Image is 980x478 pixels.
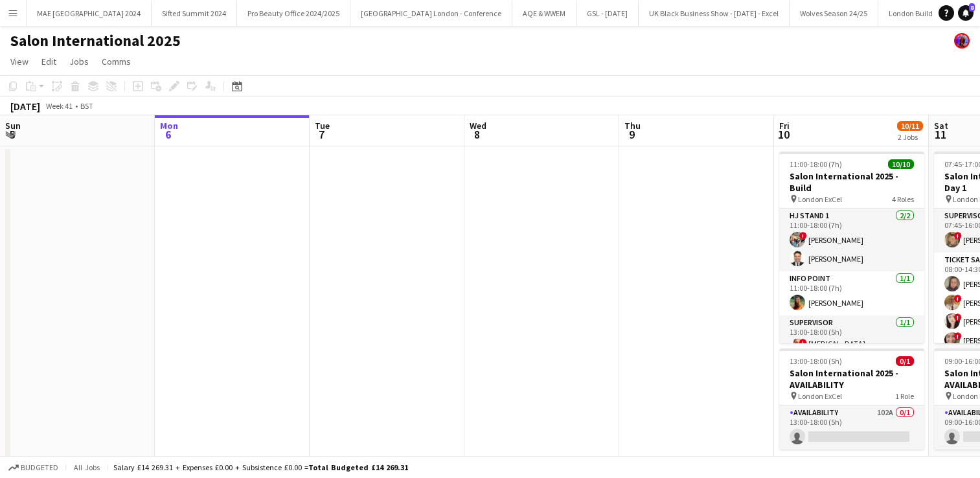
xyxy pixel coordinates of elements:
button: Sifted Summit 2024 [152,1,237,26]
button: Wolves Season 24/25 [790,1,878,26]
span: ! [954,232,962,240]
span: Sat [934,120,948,131]
span: 13:00-18:00 (5h) [790,356,842,366]
a: Jobs [64,53,94,70]
div: Salary £14 269.31 + Expenses £0.00 + Subsistence £0.00 = [113,462,408,472]
span: 4 Roles [892,194,914,204]
button: AQE & WWEM [512,1,576,26]
h3: Salon International 2025 - Build [779,170,924,194]
app-user-avatar: Promo House Bookers [954,33,970,49]
span: ! [954,332,962,340]
app-job-card: 11:00-18:00 (7h)10/10Salon International 2025 - Build London ExCel4 RolesHJ Stand 12/211:00-18:00... [779,152,924,343]
app-card-role: HJ Stand 12/211:00-18:00 (7h)![PERSON_NAME][PERSON_NAME] [779,209,924,271]
span: ! [954,313,962,321]
span: 0/1 [896,356,914,366]
span: 5 [3,127,21,142]
app-card-role: Availability102A0/113:00-18:00 (5h) [779,405,924,450]
button: UK Black Business Show - [DATE] - Excel [639,1,790,26]
span: 11:00-18:00 (7h) [790,159,842,169]
span: London ExCel [798,194,842,204]
div: 2 Jobs [898,132,922,142]
span: London ExCel [798,391,842,401]
span: 10/11 [897,121,923,131]
span: 10/10 [888,159,914,169]
button: MAE [GEOGRAPHIC_DATA] 2024 [27,1,152,26]
span: Thu [624,120,641,131]
span: Tue [315,120,330,131]
button: Pro Beauty Office 2024/2025 [237,1,350,26]
h1: Salon International 2025 [10,31,181,51]
span: Edit [41,56,56,67]
span: Mon [160,120,178,131]
button: [GEOGRAPHIC_DATA] London - Conference [350,1,512,26]
span: ! [799,339,807,347]
button: Budgeted [6,461,60,475]
div: [DATE] [10,100,40,113]
span: 1 Role [895,391,914,401]
span: Comms [102,56,131,67]
span: All jobs [71,462,102,472]
app-job-card: 13:00-18:00 (5h)0/1Salon International 2025 - AVAILABILITY London ExCel1 RoleAvailability102A0/11... [779,348,924,450]
span: ! [799,232,807,240]
span: Wed [470,120,486,131]
span: 6 [158,127,178,142]
button: GSL - [DATE] [576,1,639,26]
span: Total Budgeted £14 269.31 [308,462,408,472]
h3: Salon International 2025 - AVAILABILITY [779,367,924,391]
a: View [5,53,34,70]
span: 8 [969,3,975,12]
app-card-role: Supervisor1/113:00-18:00 (5h)![MEDICAL_DATA][PERSON_NAME] [779,315,924,363]
a: Comms [97,53,136,70]
span: 11 [932,127,948,142]
span: Week 41 [43,101,75,111]
span: Sun [5,120,21,131]
div: BST [80,101,93,111]
button: London Build 2024 [878,1,961,26]
app-card-role: Info Point1/111:00-18:00 (7h)[PERSON_NAME] [779,271,924,315]
span: 7 [313,127,330,142]
a: 8 [958,5,974,21]
span: 8 [468,127,486,142]
span: 9 [622,127,641,142]
span: Budgeted [21,463,58,472]
span: 10 [777,127,790,142]
span: View [10,56,28,67]
span: ! [954,295,962,302]
a: Edit [36,53,62,70]
span: Jobs [69,56,89,67]
span: Fri [779,120,790,131]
